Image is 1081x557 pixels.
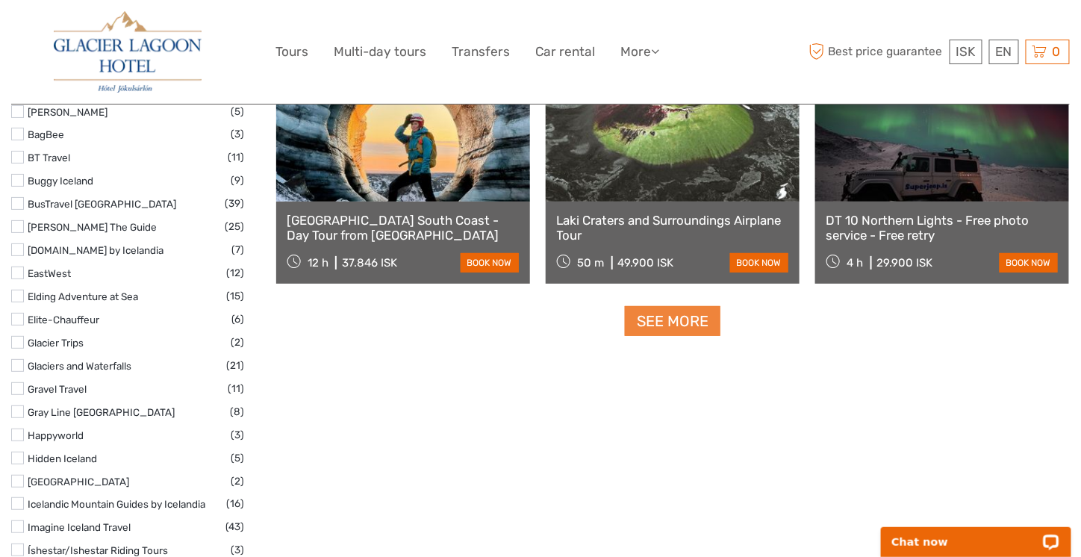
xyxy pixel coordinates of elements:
[461,253,519,273] a: book now
[28,128,64,140] a: BagBee
[28,337,84,349] a: Glacier Trips
[28,476,129,488] a: [GEOGRAPHIC_DATA]
[231,473,245,490] span: (2)
[231,172,245,189] span: (9)
[28,498,205,510] a: Icelandic Mountain Guides by Icelandia
[227,357,245,374] span: (21)
[28,452,97,464] a: Hidden Iceland
[28,267,71,279] a: EastWest
[228,380,245,397] span: (11)
[232,241,245,258] span: (7)
[28,429,84,441] a: Happyworld
[28,198,176,210] a: BusTravel [GEOGRAPHIC_DATA]
[557,213,788,243] a: Laki Craters and Surroundings Airplane Tour
[287,213,519,243] a: [GEOGRAPHIC_DATA] South Coast - Day Tour from [GEOGRAPHIC_DATA]
[28,314,99,326] a: Elite-Chauffeur
[989,40,1019,64] div: EN
[28,152,70,164] a: BT Travel
[28,244,163,256] a: [DOMAIN_NAME] by Icelandia
[28,406,175,418] a: Gray Line [GEOGRAPHIC_DATA]
[228,149,245,166] span: (11)
[231,103,245,120] span: (5)
[276,41,309,63] a: Tours
[231,449,245,467] span: (5)
[1050,44,1063,59] span: 0
[452,41,511,63] a: Transfers
[334,41,427,63] a: Multi-day tours
[225,218,245,235] span: (25)
[231,125,245,143] span: (3)
[226,518,245,535] span: (43)
[28,106,108,118] a: [PERSON_NAME]
[28,175,93,187] a: Buggy Iceland
[847,256,864,270] span: 4 h
[54,11,202,93] img: 2790-86ba44ba-e5e5-4a53-8ab7-28051417b7bc_logo_big.jpg
[342,256,397,270] div: 37.846 ISK
[227,495,245,512] span: (16)
[618,256,674,270] div: 49.900 ISK
[871,510,1081,557] iframe: LiveChat chat widget
[578,256,605,270] span: 50 m
[28,290,138,302] a: Elding Adventure at Sea
[28,221,157,233] a: [PERSON_NAME] The Guide
[227,287,245,305] span: (15)
[730,253,788,273] a: book now
[231,426,245,444] span: (3)
[536,41,596,63] a: Car rental
[225,195,245,212] span: (39)
[826,213,1058,243] a: DT 10 Northern Lights - Free photo service - Free retry
[231,334,245,351] span: (2)
[28,521,131,533] a: Imagine Iceland Travel
[231,403,245,420] span: (8)
[28,360,131,372] a: Glaciers and Waterfalls
[232,311,245,328] span: (6)
[308,256,328,270] span: 12 h
[621,41,660,63] a: More
[28,544,168,556] a: Íshestar/Ishestar Riding Tours
[227,264,245,281] span: (12)
[28,383,87,395] a: Gravel Travel
[1000,253,1058,273] a: book now
[956,44,976,59] span: ISK
[877,256,933,270] div: 29.900 ISK
[806,40,947,64] span: Best price guarantee
[625,306,720,337] a: See more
